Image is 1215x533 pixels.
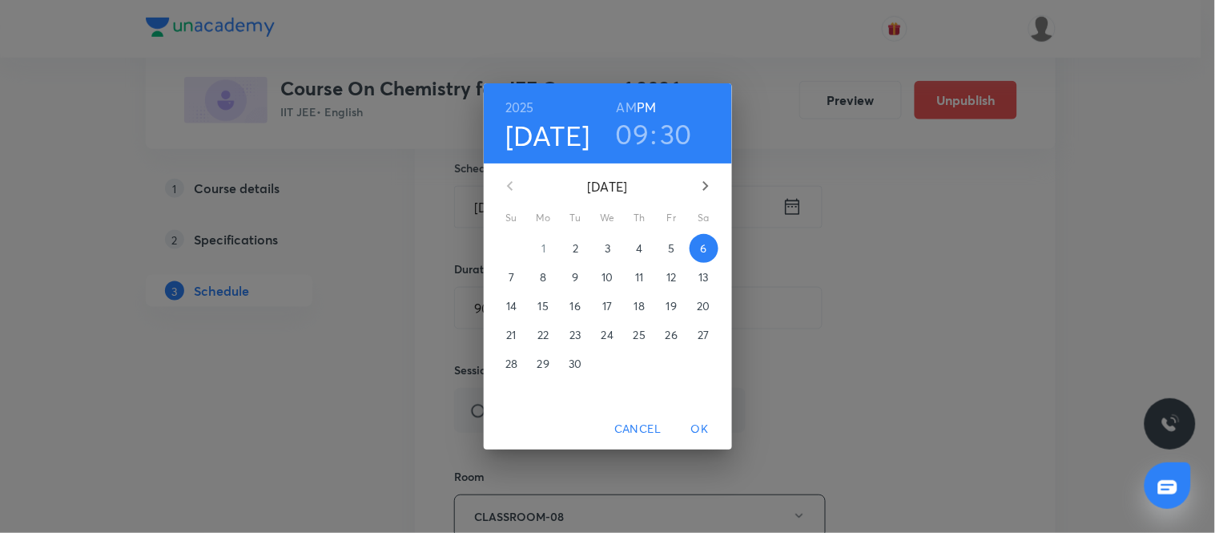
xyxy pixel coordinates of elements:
[570,298,581,314] p: 16
[626,234,654,263] button: 4
[658,292,686,321] button: 19
[666,298,677,314] p: 19
[561,234,590,263] button: 2
[593,210,622,226] span: We
[540,269,546,285] p: 8
[608,414,667,444] button: Cancel
[668,240,674,256] p: 5
[681,419,719,439] span: OK
[593,321,622,349] button: 24
[690,234,718,263] button: 6
[626,263,654,292] button: 11
[561,210,590,226] span: Tu
[573,240,578,256] p: 2
[561,349,590,378] button: 30
[698,269,708,285] p: 13
[650,117,657,151] h3: :
[529,321,558,349] button: 22
[497,210,526,226] span: Su
[690,210,718,226] span: Sa
[529,292,558,321] button: 15
[505,96,534,119] button: 2025
[635,269,643,285] p: 11
[561,292,590,321] button: 16
[505,356,517,372] p: 28
[505,119,590,152] button: [DATE]
[617,96,637,119] button: AM
[497,292,526,321] button: 14
[636,240,642,256] p: 4
[614,419,661,439] span: Cancel
[658,234,686,263] button: 5
[601,269,613,285] p: 10
[697,298,710,314] p: 20
[690,263,718,292] button: 13
[616,117,650,151] button: 09
[569,356,581,372] p: 30
[658,263,686,292] button: 12
[626,321,654,349] button: 25
[497,349,526,378] button: 28
[506,327,516,343] p: 21
[690,292,718,321] button: 20
[529,263,558,292] button: 8
[537,327,549,343] p: 22
[497,321,526,349] button: 21
[605,240,610,256] p: 3
[700,240,706,256] p: 6
[601,327,614,343] p: 24
[602,298,612,314] p: 17
[506,298,517,314] p: 14
[529,210,558,226] span: Mo
[593,234,622,263] button: 3
[626,210,654,226] span: Th
[698,327,709,343] p: 27
[529,177,686,196] p: [DATE]
[593,263,622,292] button: 10
[538,298,549,314] p: 15
[634,298,645,314] p: 18
[497,263,526,292] button: 7
[690,321,718,349] button: 27
[529,349,558,378] button: 29
[537,356,549,372] p: 29
[637,96,656,119] button: PM
[634,327,646,343] p: 25
[674,414,726,444] button: OK
[666,327,678,343] p: 26
[572,269,578,285] p: 9
[569,327,581,343] p: 23
[561,263,590,292] button: 9
[666,269,676,285] p: 12
[661,117,693,151] button: 30
[509,269,514,285] p: 7
[658,210,686,226] span: Fr
[593,292,622,321] button: 17
[626,292,654,321] button: 18
[561,321,590,349] button: 23
[658,321,686,349] button: 26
